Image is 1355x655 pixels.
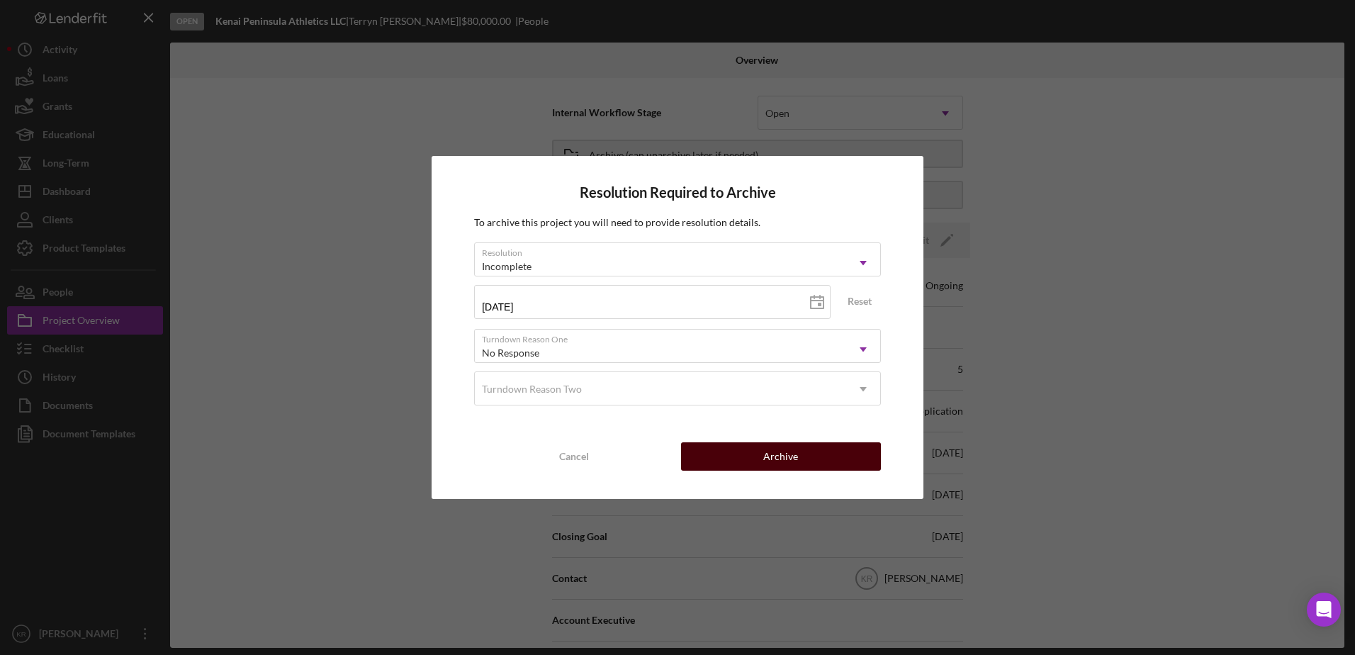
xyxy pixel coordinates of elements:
button: Cancel [474,442,674,471]
h4: Resolution Required to Archive [474,184,881,201]
div: Turndown Reason Two [482,384,582,395]
div: Open Intercom Messenger [1307,593,1341,627]
button: Archive [681,442,881,471]
div: Cancel [559,442,589,471]
button: Reset [838,291,881,312]
div: Incomplete [482,261,532,272]
div: Reset [848,291,872,312]
p: To archive this project you will need to provide resolution details. [474,215,881,230]
div: Archive [763,442,798,471]
div: No Response [482,347,539,359]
